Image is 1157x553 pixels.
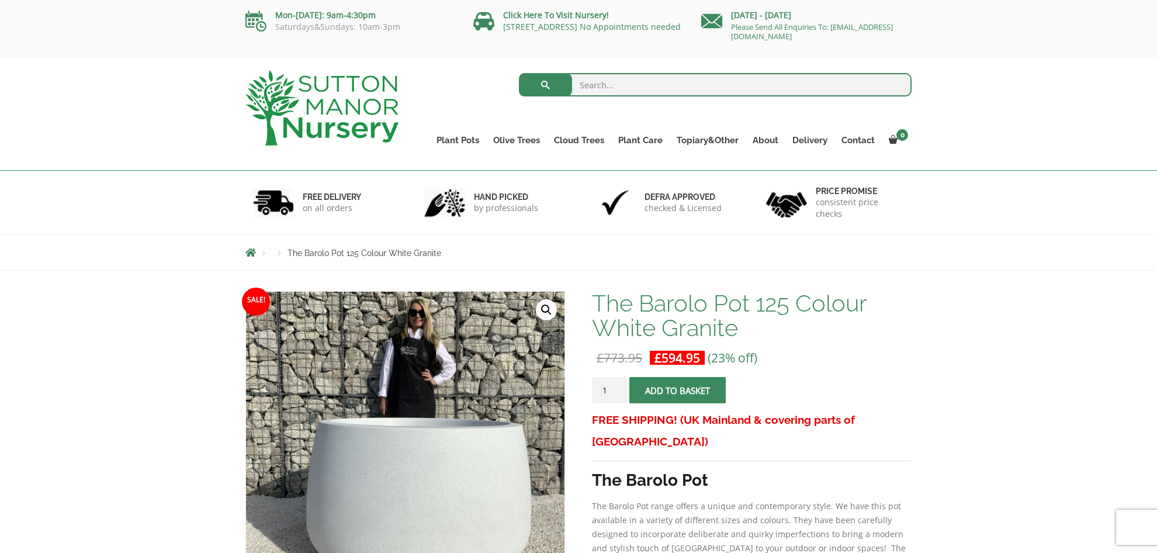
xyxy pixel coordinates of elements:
h6: FREE DELIVERY [303,192,361,202]
img: 2.jpg [424,188,465,217]
span: The Barolo Pot 125 Colour White Granite [287,248,441,258]
p: checked & Licensed [645,202,722,214]
p: consistent price checks [816,196,905,220]
h6: hand picked [474,192,538,202]
img: logo [245,70,399,146]
a: Please Send All Enquiries To: [EMAIL_ADDRESS][DOMAIN_NAME] [731,22,893,42]
a: Topiary&Other [670,132,746,148]
a: Plant Care [611,132,670,148]
img: 1.jpg [253,188,294,217]
a: Click Here To Visit Nursery! [503,9,609,20]
span: Sale! [242,288,270,316]
img: 3.jpg [595,188,636,217]
input: Product quantity [592,377,627,403]
nav: Breadcrumbs [245,248,912,257]
p: by professionals [474,202,538,214]
span: £ [654,350,661,366]
a: Contact [834,132,882,148]
strong: The Barolo Pot [592,471,708,490]
span: 0 [896,129,908,141]
span: (23% off) [708,350,757,366]
h6: Defra approved [645,192,722,202]
img: 4.jpg [766,185,807,220]
bdi: 773.95 [597,350,642,366]
a: Delivery [785,132,834,148]
a: 0 [882,132,912,148]
h1: The Barolo Pot 125 Colour White Granite [592,291,912,340]
h3: FREE SHIPPING! (UK Mainland & covering parts of [GEOGRAPHIC_DATA]) [592,409,912,452]
p: Mon-[DATE]: 9am-4:30pm [245,8,456,22]
bdi: 594.95 [654,350,700,366]
a: Cloud Trees [547,132,611,148]
p: on all orders [303,202,361,214]
button: Add to basket [629,377,726,403]
a: Olive Trees [486,132,547,148]
a: Plant Pots [429,132,486,148]
a: View full-screen image gallery [536,299,557,320]
input: Search... [519,73,912,96]
h6: Price promise [816,186,905,196]
span: £ [597,350,604,366]
a: [STREET_ADDRESS] No Appointments needed [503,21,681,32]
p: Saturdays&Sundays: 10am-3pm [245,22,456,32]
p: [DATE] - [DATE] [701,8,912,22]
a: About [746,132,785,148]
